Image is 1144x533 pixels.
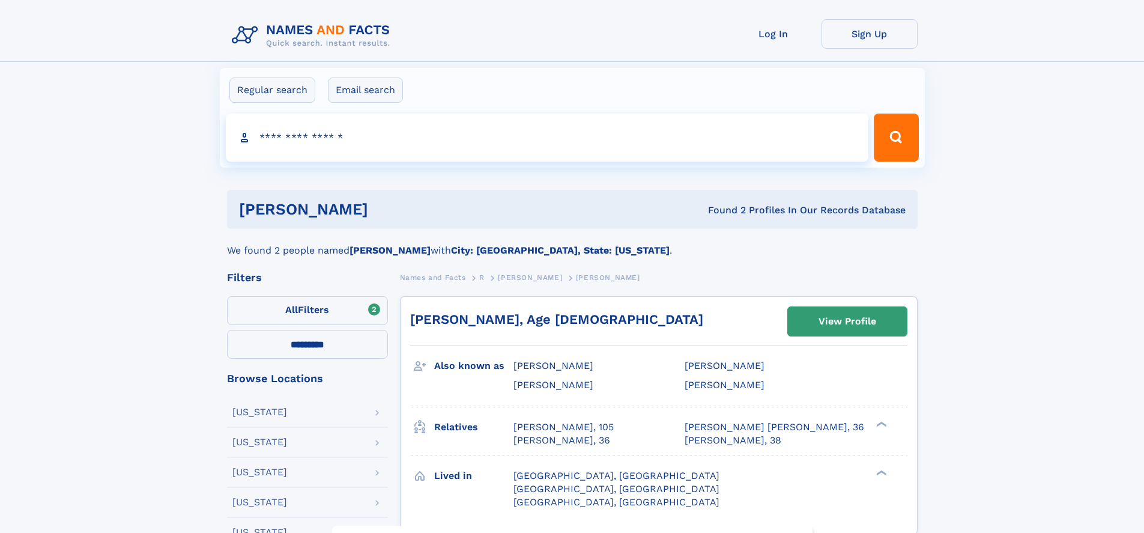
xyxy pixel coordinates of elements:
[232,407,287,417] div: [US_STATE]
[788,307,907,336] a: View Profile
[479,273,485,282] span: R
[410,312,703,327] a: [PERSON_NAME], Age [DEMOGRAPHIC_DATA]
[498,270,562,285] a: [PERSON_NAME]
[232,468,287,477] div: [US_STATE]
[513,470,719,481] span: [GEOGRAPHIC_DATA], [GEOGRAPHIC_DATA]
[227,272,388,283] div: Filters
[513,496,719,508] span: [GEOGRAPHIC_DATA], [GEOGRAPHIC_DATA]
[873,420,888,428] div: ❯
[350,245,431,256] b: [PERSON_NAME]
[725,19,822,49] a: Log In
[479,270,485,285] a: R
[232,498,287,507] div: [US_STATE]
[226,114,869,162] input: search input
[513,421,614,434] a: [PERSON_NAME], 105
[513,360,593,371] span: [PERSON_NAME]
[239,202,538,217] h1: [PERSON_NAME]
[685,434,781,447] a: [PERSON_NAME], 38
[498,273,562,282] span: [PERSON_NAME]
[873,469,888,477] div: ❯
[227,296,388,325] label: Filters
[227,229,918,258] div: We found 2 people named with .
[328,78,403,103] label: Email search
[576,273,640,282] span: [PERSON_NAME]
[232,437,287,447] div: [US_STATE]
[285,304,298,315] span: All
[685,360,764,371] span: [PERSON_NAME]
[227,19,400,52] img: Logo Names and Facts
[229,78,315,103] label: Regular search
[685,379,764,391] span: [PERSON_NAME]
[434,356,513,376] h3: Also known as
[400,270,466,285] a: Names and Facts
[822,19,918,49] a: Sign Up
[874,114,918,162] button: Search Button
[513,483,719,495] span: [GEOGRAPHIC_DATA], [GEOGRAPHIC_DATA]
[434,466,513,486] h3: Lived in
[227,373,388,384] div: Browse Locations
[538,204,906,217] div: Found 2 Profiles In Our Records Database
[451,245,670,256] b: City: [GEOGRAPHIC_DATA], State: [US_STATE]
[513,379,593,391] span: [PERSON_NAME]
[685,421,864,434] a: [PERSON_NAME] [PERSON_NAME], 36
[513,434,610,447] a: [PERSON_NAME], 36
[434,417,513,437] h3: Relatives
[819,308,876,335] div: View Profile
